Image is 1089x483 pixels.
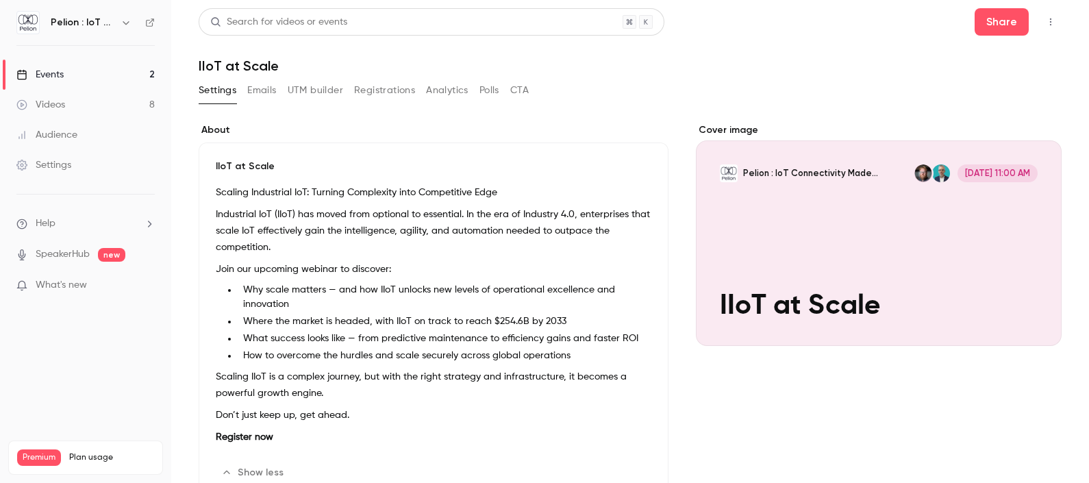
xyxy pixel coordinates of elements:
[17,12,39,34] img: Pelion : IoT Connectivity Made Effortless
[426,79,468,101] button: Analytics
[238,332,651,346] li: What success looks like — from predictive maintenance to efficiency gains and faster ROI
[696,123,1062,137] label: Cover image
[199,58,1062,74] h1: IIoT at Scale
[216,369,651,401] p: Scaling IIoT is a complex journey, but with the right strategy and infrastructure, it becomes a p...
[216,407,651,423] p: Don’t just keep up, get ahead.
[16,216,155,231] li: help-dropdown-opener
[138,280,155,292] iframe: Noticeable Trigger
[36,278,87,293] span: What's new
[216,160,651,173] p: IIoT at Scale
[354,79,415,101] button: Registrations
[69,452,154,463] span: Plan usage
[16,98,65,112] div: Videos
[17,449,61,466] span: Premium
[238,314,651,329] li: Where the market is headed, with IIoT on track to reach $254.6B by 2033
[238,349,651,363] li: How to overcome the hurdles and scale securely across global operations
[36,247,90,262] a: SpeakerHub
[98,248,125,262] span: new
[510,79,529,101] button: CTA
[216,184,651,201] p: Scaling Industrial IoT: Turning Complexity into Competitive Edge
[696,123,1062,346] section: Cover image
[16,68,64,82] div: Events
[216,261,651,277] p: Join our upcoming webinar to discover:
[216,432,273,442] strong: Register now
[210,15,347,29] div: Search for videos or events
[16,128,77,142] div: Audience
[36,216,55,231] span: Help
[51,16,115,29] h6: Pelion : IoT Connectivity Made Effortless
[199,123,668,137] label: About
[216,206,651,256] p: Industrial IoT (IIoT) has moved from optional to essential. In the era of Industry 4.0, enterpris...
[247,79,276,101] button: Emails
[479,79,499,101] button: Polls
[199,79,236,101] button: Settings
[16,158,71,172] div: Settings
[288,79,343,101] button: UTM builder
[238,283,651,312] li: Why scale matters — and how IIoT unlocks new levels of operational excellence and innovation
[975,8,1029,36] button: Share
